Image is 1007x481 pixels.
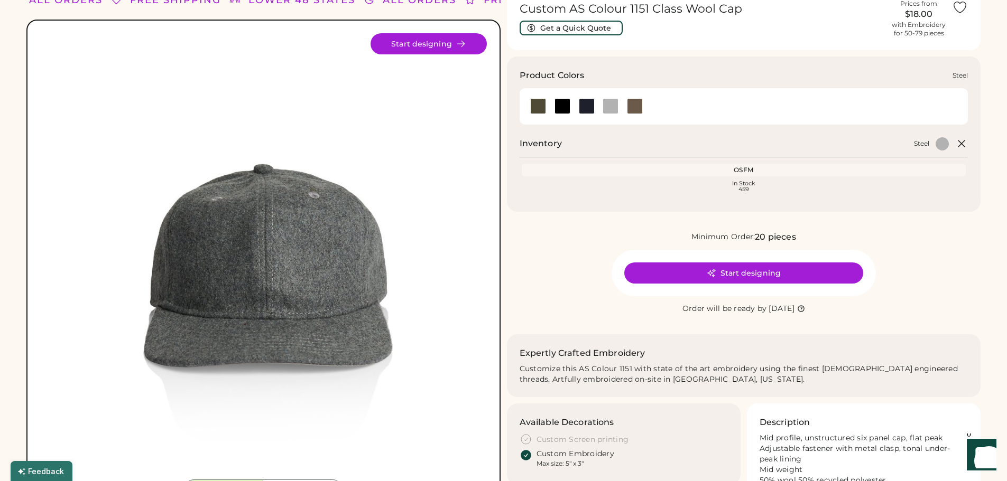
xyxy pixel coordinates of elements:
[520,137,562,150] h2: Inventory
[760,416,810,429] h3: Description
[537,459,584,468] div: Max size: 5" x 3"
[520,69,585,82] h3: Product Colors
[520,347,645,360] h2: Expertly Crafted Embroidery
[691,232,755,242] div: Minimum Order:
[520,364,968,385] div: Customize this AS Colour 1151 with state of the art embroidery using the finest [DEMOGRAPHIC_DATA...
[371,33,487,54] button: Start designing
[682,304,767,314] div: Order will be ready by
[892,8,946,21] div: $18.00
[624,262,863,284] button: Start designing
[524,166,964,174] div: OSFM
[520,21,623,35] button: Get a Quick Quote
[755,231,796,243] div: 20 pieces
[520,416,614,429] h3: Available Decorations
[524,181,964,192] div: In Stock 459
[892,21,946,37] div: with Embroidery for 50-79 pieces
[914,139,929,148] div: Steel
[520,2,886,16] h1: Custom AS Colour 1151 Class Wool Cap
[953,71,968,80] div: Steel
[40,33,487,479] div: 1151 Style Image
[957,433,1002,479] iframe: Front Chat
[537,449,614,459] div: Custom Embroidery
[537,435,629,445] div: Custom Screen printing
[769,304,794,314] div: [DATE]
[40,33,487,479] img: 1151 - Steel Front Image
